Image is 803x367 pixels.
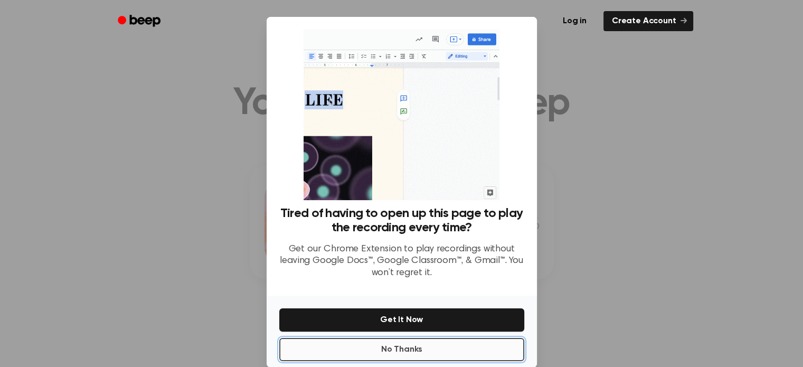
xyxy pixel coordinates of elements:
[603,11,693,31] a: Create Account
[110,11,170,32] a: Beep
[552,9,597,33] a: Log in
[279,206,524,235] h3: Tired of having to open up this page to play the recording every time?
[304,30,499,200] img: Beep extension in action
[279,308,524,332] button: Get It Now
[279,243,524,279] p: Get our Chrome Extension to play recordings without leaving Google Docs™, Google Classroom™, & Gm...
[279,338,524,361] button: No Thanks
